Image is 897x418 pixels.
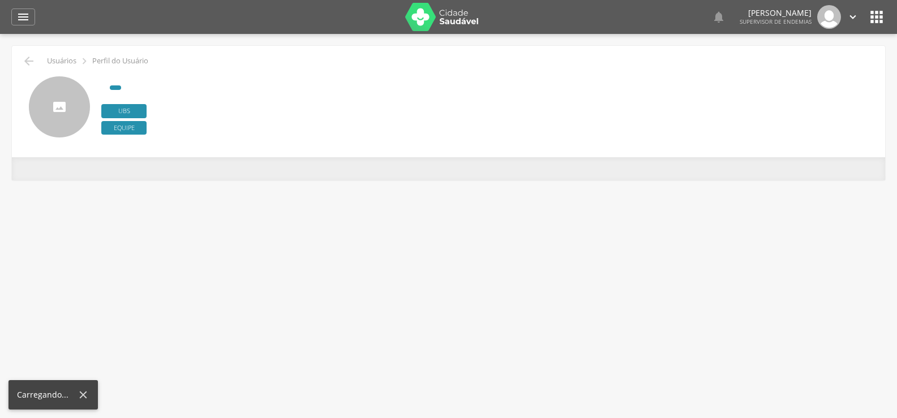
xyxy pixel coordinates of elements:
[101,104,147,118] span: Ubs
[16,10,30,24] i: 
[11,8,35,25] a: 
[712,10,726,24] i: 
[78,55,91,67] i: 
[17,389,77,400] div: Carregando...
[47,57,76,66] p: Usuários
[712,5,726,29] a: 
[847,11,859,23] i: 
[92,57,148,66] p: Perfil do Usuário
[868,8,886,26] i: 
[740,18,812,25] span: Supervisor de Endemias
[847,5,859,29] a: 
[22,54,36,68] i: Voltar
[740,9,812,17] p: [PERSON_NAME]
[101,121,147,135] span: Equipe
